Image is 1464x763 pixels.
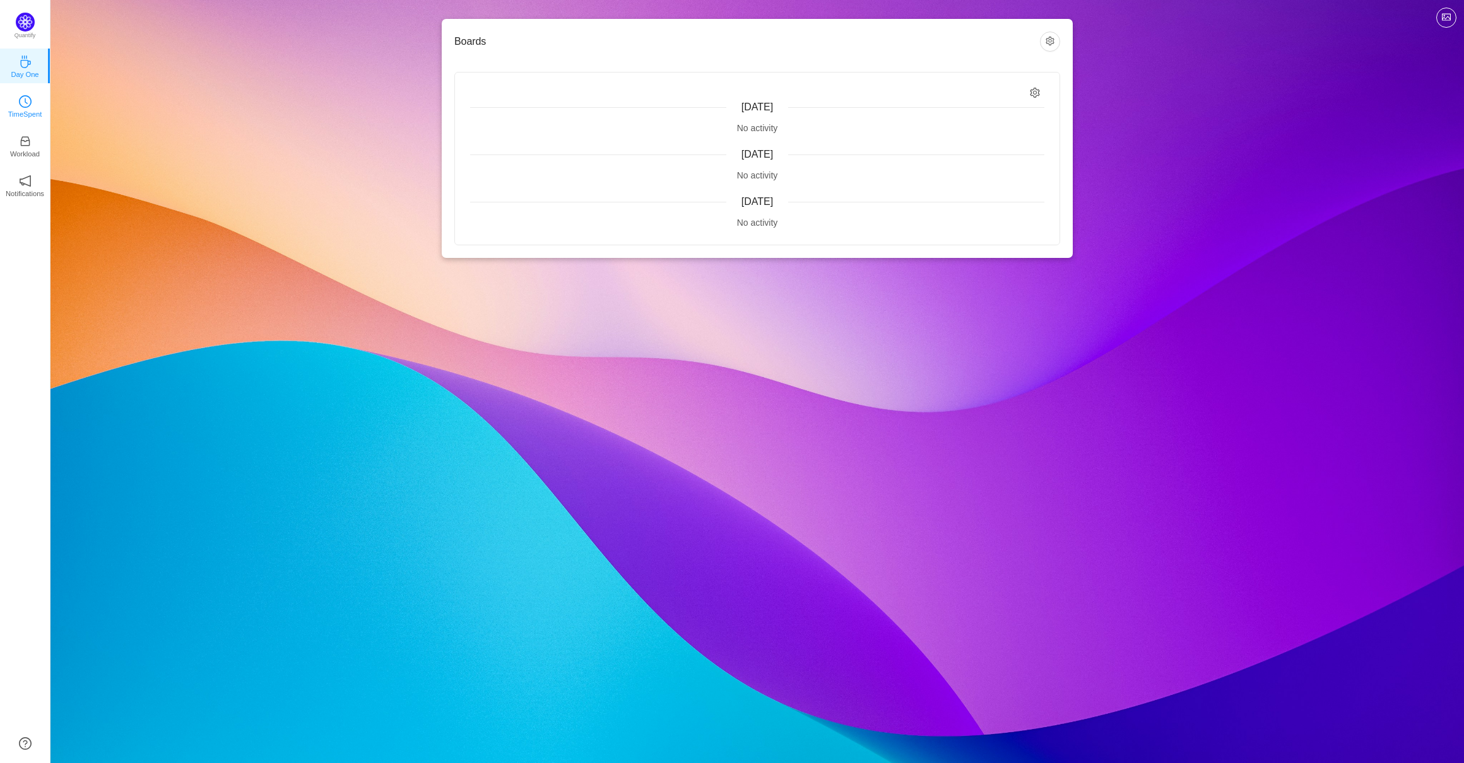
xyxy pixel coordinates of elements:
a: icon: notificationNotifications [19,178,32,191]
p: Quantify [15,32,36,40]
p: Workload [10,148,40,160]
div: No activity [470,122,1044,135]
p: Notifications [6,188,44,199]
a: icon: clock-circleTimeSpent [19,99,32,112]
h3: Boards [454,35,1040,48]
i: icon: inbox [19,135,32,148]
div: No activity [470,169,1044,182]
i: icon: clock-circle [19,95,32,108]
i: icon: notification [19,175,32,187]
button: icon: picture [1436,8,1456,28]
a: icon: question-circle [19,737,32,750]
p: TimeSpent [8,108,42,120]
button: icon: setting [1040,32,1060,52]
span: [DATE] [741,196,773,207]
i: icon: setting [1030,88,1041,98]
span: [DATE] [741,102,773,112]
a: icon: inboxWorkload [19,139,32,151]
p: Day One [11,69,38,80]
div: No activity [470,216,1044,230]
a: icon: coffeeDay One [19,59,32,72]
span: [DATE] [741,149,773,160]
i: icon: coffee [19,55,32,68]
img: Quantify [16,13,35,32]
